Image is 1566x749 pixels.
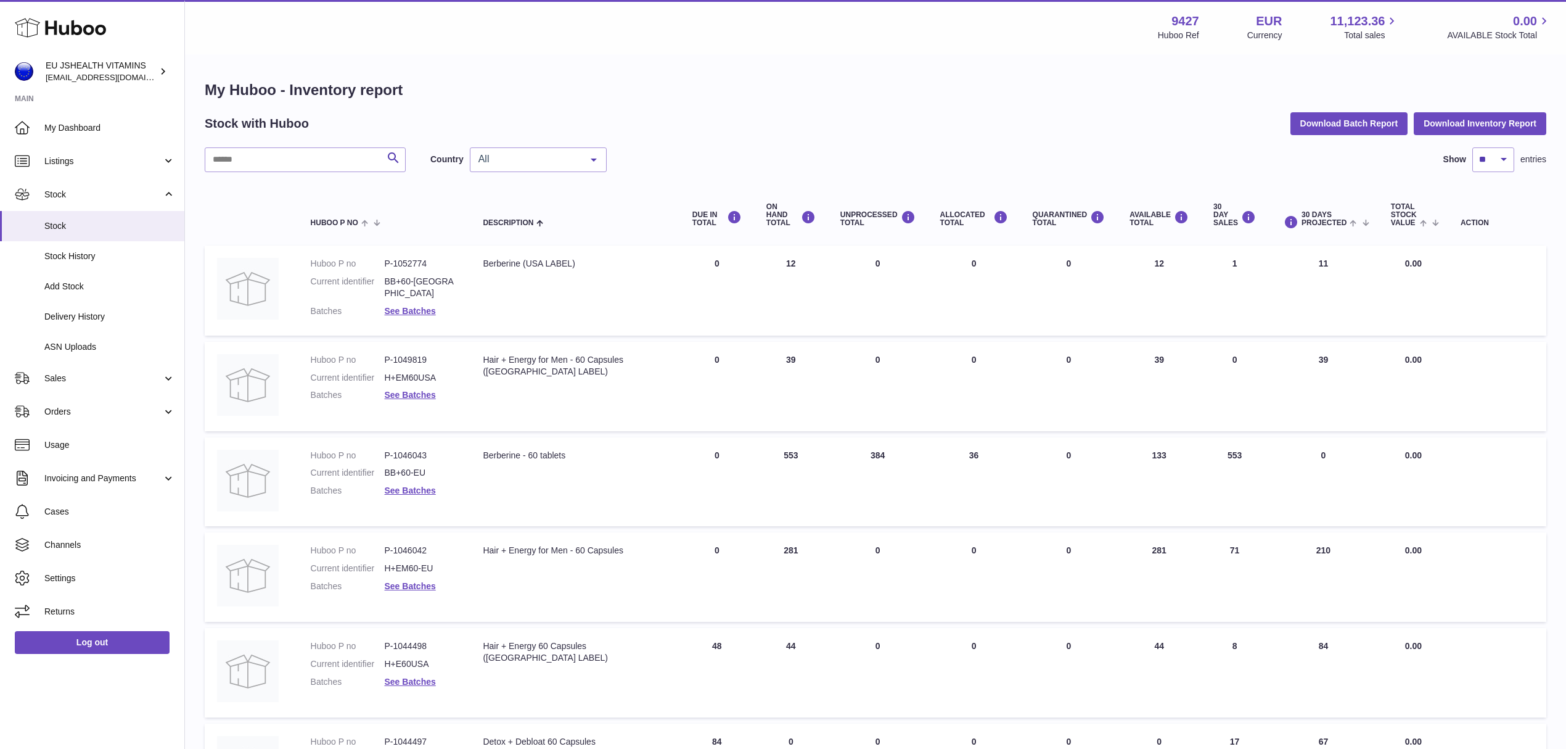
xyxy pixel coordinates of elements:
dt: Batches [311,676,385,688]
img: product image [217,640,279,702]
span: 0 [1066,545,1071,555]
td: 0 [928,532,1020,622]
dt: Current identifier [311,467,385,479]
dt: Huboo P no [311,450,385,461]
a: See Batches [385,390,436,400]
span: 0.00 [1513,13,1537,30]
div: EU JSHEALTH VITAMINS [46,60,157,83]
div: Currency [1247,30,1282,41]
dt: Current identifier [311,372,385,384]
span: 30 DAYS PROJECTED [1302,211,1347,227]
td: 11 [1268,246,1379,336]
span: AVAILABLE Stock Total [1447,30,1551,41]
td: 39 [754,342,828,431]
dt: Huboo P no [311,640,385,652]
label: Country [430,154,464,165]
td: 210 [1268,532,1379,622]
dt: Huboo P no [311,545,385,557]
a: 11,123.36 Total sales [1330,13,1399,41]
img: product image [217,258,279,320]
div: DUE IN TOTAL [692,210,742,227]
td: 0 [928,628,1020,718]
td: 8 [1201,628,1268,718]
span: Listings [44,155,162,167]
td: 39 [1268,342,1379,431]
div: UNPROCESSED Total [840,210,916,227]
a: See Batches [385,306,436,316]
h1: My Huboo - Inventory report [205,80,1546,100]
span: 0.00 [1405,545,1422,555]
span: 0 [1066,355,1071,365]
td: 0 [680,532,754,622]
dt: Current identifier [311,563,385,574]
dd: P-1049819 [385,354,459,366]
td: 0 [828,532,928,622]
dt: Batches [311,389,385,401]
span: 0 [1066,641,1071,651]
dd: P-1046043 [385,450,459,461]
div: ALLOCATED Total [940,210,1008,227]
dd: P-1046042 [385,545,459,557]
dd: BB+60-EU [385,467,459,479]
span: ASN Uploads [44,341,175,353]
span: 0.00 [1405,737,1422,747]
span: [EMAIL_ADDRESS][DOMAIN_NAME] [46,72,181,82]
div: ON HAND Total [766,203,816,228]
td: 0 [928,342,1020,431]
span: 0.00 [1405,355,1422,365]
span: Stock [44,220,175,232]
span: Settings [44,573,175,584]
span: Invoicing and Payments [44,473,162,484]
td: 39 [1117,342,1201,431]
div: QUARANTINED Total [1033,210,1105,227]
td: 44 [1117,628,1201,718]
td: 12 [754,246,828,336]
span: Channels [44,539,175,551]
a: See Batches [385,677,436,687]
img: internalAdmin-9427@internal.huboo.com [15,62,33,81]
strong: 9427 [1171,13,1199,30]
dd: P-1044497 [385,736,459,748]
label: Show [1443,154,1466,165]
td: 71 [1201,532,1268,622]
h2: Stock with Huboo [205,115,309,132]
td: 0 [828,246,928,336]
a: See Batches [385,486,436,495]
span: 0.00 [1405,641,1422,651]
span: Returns [44,606,175,618]
button: Download Batch Report [1290,112,1408,134]
dt: Batches [311,485,385,497]
a: See Batches [385,581,436,591]
strong: EUR [1256,13,1282,30]
div: Berberine - 60 tablets [483,450,667,461]
dd: H+E60USA [385,658,459,670]
dt: Current identifier [311,658,385,670]
span: Sales [44,373,162,384]
dt: Current identifier [311,276,385,299]
dd: P-1044498 [385,640,459,652]
span: 0.00 [1405,259,1422,268]
button: Download Inventory Report [1414,112,1546,134]
td: 281 [754,532,828,622]
td: 1 [1201,246,1268,336]
span: My Dashboard [44,122,175,134]
td: 553 [1201,437,1268,527]
span: entries [1520,154,1546,165]
dt: Huboo P no [311,354,385,366]
span: Total sales [1344,30,1399,41]
td: 0 [828,342,928,431]
dd: P-1052774 [385,258,459,270]
div: Hair + Energy for Men - 60 Capsules ([GEOGRAPHIC_DATA] LABEL) [483,354,667,378]
dt: Batches [311,305,385,317]
img: product image [217,354,279,416]
dd: H+EM60USA [385,372,459,384]
span: Stock History [44,250,175,262]
div: Hair + Energy 60 Capsules ([GEOGRAPHIC_DATA] LABEL) [483,640,667,664]
span: All [475,153,581,165]
td: 0 [1201,342,1268,431]
dt: Huboo P no [311,736,385,748]
dt: Batches [311,581,385,592]
span: 11,123.36 [1330,13,1385,30]
td: 0 [828,628,928,718]
span: Usage [44,439,175,451]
